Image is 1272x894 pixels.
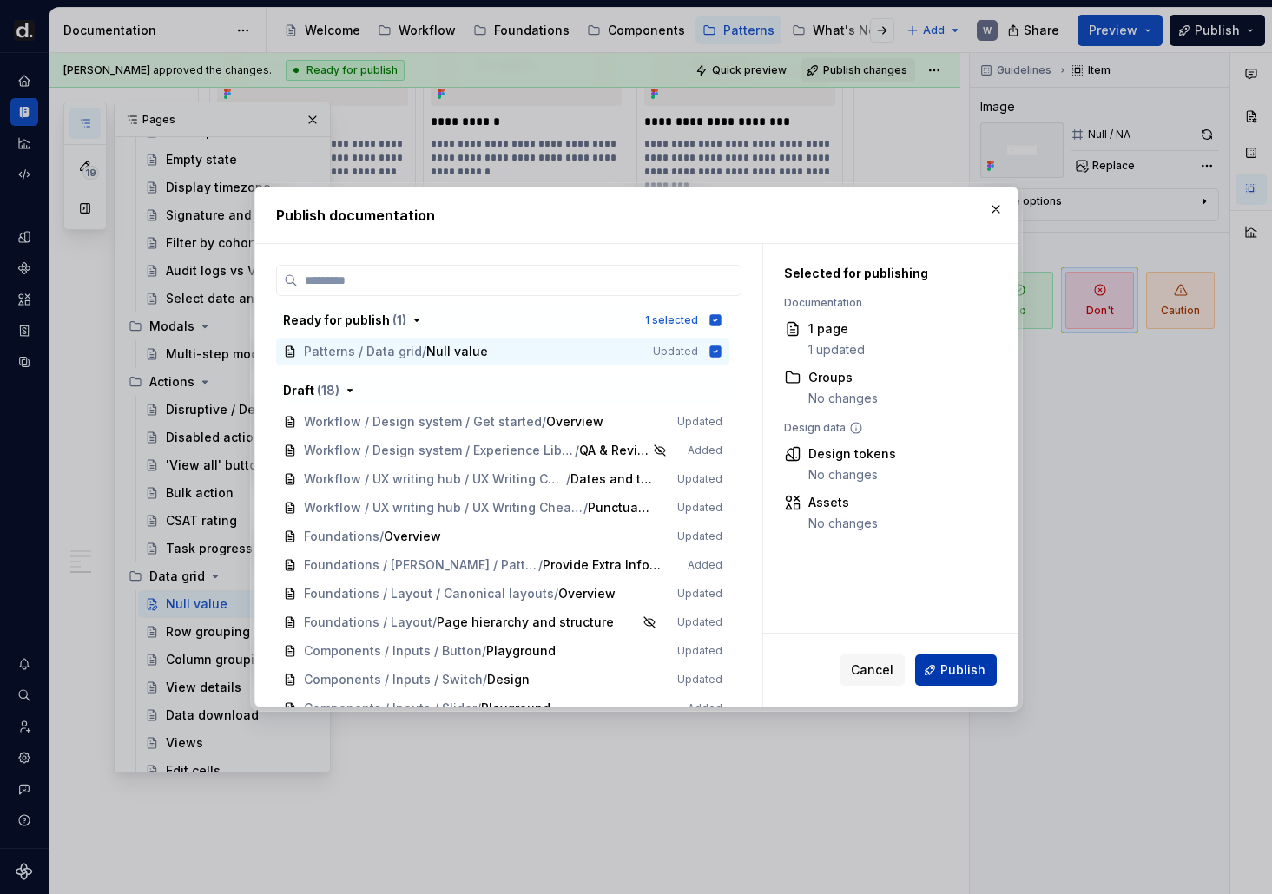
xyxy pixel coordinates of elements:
[653,345,698,358] span: Updated
[851,661,893,679] span: Cancel
[940,661,985,679] span: Publish
[422,343,426,360] span: /
[808,320,865,338] div: 1 page
[784,296,988,310] div: Documentation
[645,313,698,327] div: 1 selected
[808,390,878,407] div: No changes
[276,306,729,334] button: Ready for publish (1)1 selected
[276,377,729,404] button: Draft (18)
[283,382,339,399] div: Draft
[784,421,988,435] div: Design data
[808,369,878,386] div: Groups
[283,312,406,329] div: Ready for publish
[317,383,339,398] span: ( 18 )
[840,654,905,686] button: Cancel
[808,466,896,483] div: No changes
[808,494,878,511] div: Assets
[808,515,878,532] div: No changes
[784,265,988,282] div: Selected for publishing
[915,654,997,686] button: Publish
[808,341,865,358] div: 1 updated
[304,343,422,360] span: Patterns / Data grid
[808,445,896,463] div: Design tokens
[392,312,406,327] span: ( 1 )
[276,205,997,226] h2: Publish documentation
[426,343,488,360] span: Null value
